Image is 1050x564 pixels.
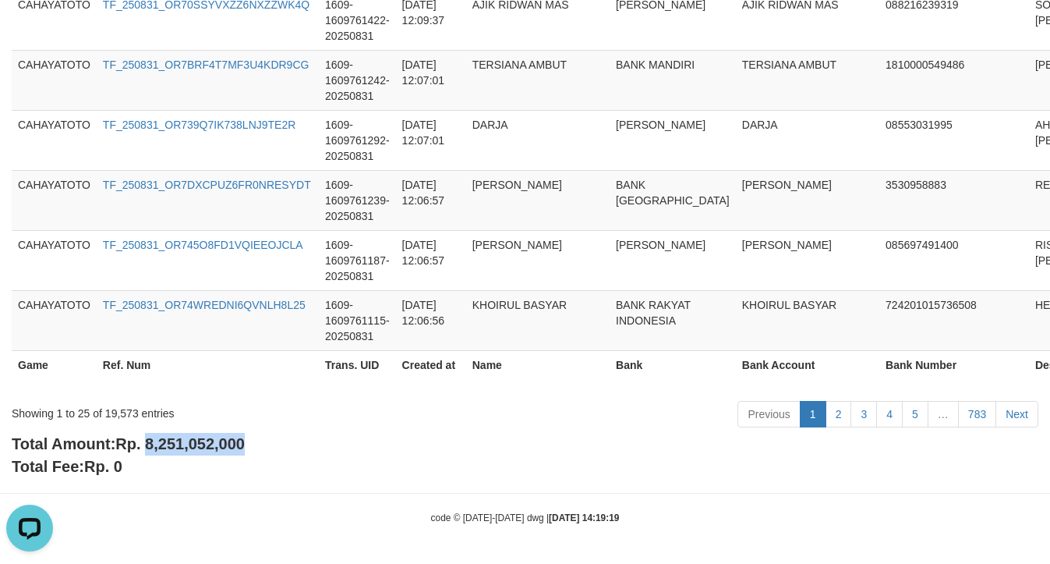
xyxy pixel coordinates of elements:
td: CAHAYATOTO [12,290,97,350]
a: TF_250831_OR74WREDNI6QVNLH8L25 [103,299,306,311]
td: [DATE] 12:06:56 [396,290,466,350]
a: Next [995,401,1038,427]
td: [PERSON_NAME] [736,230,879,290]
td: CAHAYATOTO [12,230,97,290]
td: KHOIRUL BASYAR [736,290,879,350]
th: Trans. UID [319,350,396,395]
td: [PERSON_NAME] [466,230,610,290]
th: Bank Number [879,350,1029,395]
th: Game [12,350,97,395]
td: DARJA [466,110,610,170]
th: Name [466,350,610,395]
td: 3530958883 [879,170,1029,230]
td: 08553031995 [879,110,1029,170]
td: TERSIANA AMBUT [736,50,879,110]
a: 783 [958,401,996,427]
a: 5 [902,401,928,427]
small: code © [DATE]-[DATE] dwg | [431,513,620,523]
td: [DATE] 12:06:57 [396,170,466,230]
a: 1 [800,401,826,427]
th: Created at [396,350,466,395]
td: [DATE] 12:06:57 [396,230,466,290]
td: 085697491400 [879,230,1029,290]
span: Rp. 0 [84,458,122,475]
td: 1609-1609761292-20250831 [319,110,396,170]
a: … [928,401,959,427]
th: Bank Account [736,350,879,395]
b: Total Fee: [12,458,122,475]
td: DARJA [736,110,879,170]
td: 724201015736508 [879,290,1029,350]
strong: [DATE] 14:19:19 [549,513,619,523]
a: TF_250831_OR7BRF4T7MF3U4KDR9CG [103,59,309,71]
td: 1609-1609761242-20250831 [319,50,396,110]
td: BANK [GEOGRAPHIC_DATA] [610,170,736,230]
th: Bank [610,350,736,395]
a: 3 [850,401,877,427]
td: [PERSON_NAME] [736,170,879,230]
td: 1810000549486 [879,50,1029,110]
td: 1609-1609761187-20250831 [319,230,396,290]
td: [PERSON_NAME] [466,170,610,230]
b: Total Amount: [12,435,245,452]
a: TF_250831_OR745O8FD1VQIEEOJCLA [103,239,303,251]
button: Open LiveChat chat widget [6,6,53,53]
a: TF_250831_OR739Q7IK738LNJ9TE2R [103,119,295,131]
a: 4 [876,401,903,427]
div: Showing 1 to 25 of 19,573 entries [12,399,426,421]
a: Previous [737,401,800,427]
td: 1609-1609761239-20250831 [319,170,396,230]
td: CAHAYATOTO [12,110,97,170]
a: TF_250831_OR7DXCPUZ6FR0NRESYDT [103,179,311,191]
td: CAHAYATOTO [12,170,97,230]
a: 2 [826,401,852,427]
td: KHOIRUL BASYAR [466,290,610,350]
td: CAHAYATOTO [12,50,97,110]
td: BANK MANDIRI [610,50,736,110]
td: [DATE] 12:07:01 [396,110,466,170]
td: [DATE] 12:07:01 [396,50,466,110]
td: BANK RAKYAT INDONESIA [610,290,736,350]
td: [PERSON_NAME] [610,110,736,170]
td: TERSIANA AMBUT [466,50,610,110]
span: Rp. 8,251,052,000 [115,435,245,452]
td: 1609-1609761115-20250831 [319,290,396,350]
td: [PERSON_NAME] [610,230,736,290]
th: Ref. Num [97,350,319,395]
